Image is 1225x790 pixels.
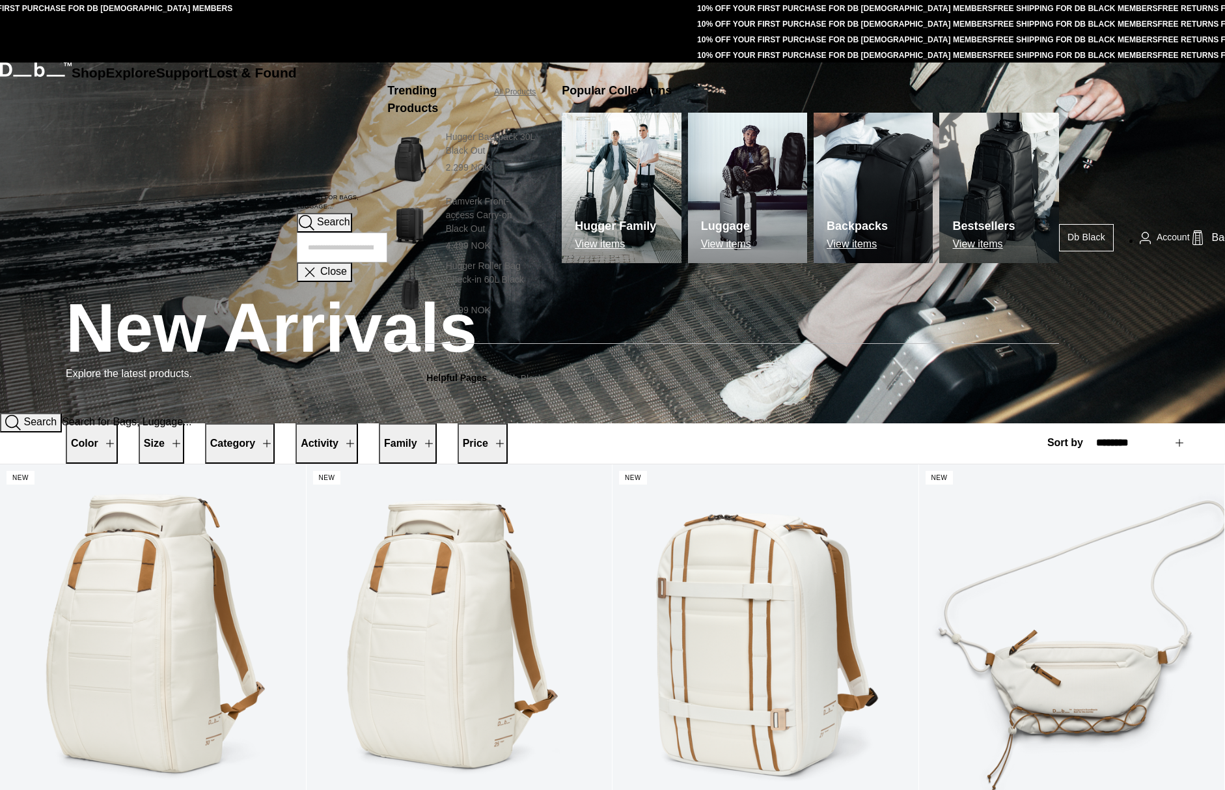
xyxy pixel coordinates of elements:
[701,218,751,235] h3: Luggage
[446,162,491,173] span: 2.299 NOK
[387,195,432,253] img: Ramverk Front-access Carry-on Black Out
[952,238,1015,250] p: View items
[458,423,508,464] button: Toggle Price
[939,113,1058,263] a: Db Bestsellers View items
[387,82,481,117] h3: Trending Products
[446,130,536,158] h3: Hugger Backpack 30L Black Out
[575,218,656,235] h3: Hugger Family
[688,113,807,263] a: Db Luggage View items
[926,471,954,485] p: New
[446,195,536,236] h3: Ramverk Front-access Carry-on Black Out
[827,238,888,250] p: View items
[426,371,487,385] h3: Helpful Pages
[697,20,993,29] a: 10% OFF YOUR FIRST PURCHASE FOR DB [DEMOGRAPHIC_DATA] MEMBERS
[494,86,536,98] a: All Products
[814,113,933,263] a: Db Backpacks View items
[297,213,352,233] button: Search
[827,218,888,235] h3: Backpacks
[320,266,347,277] span: Close
[562,82,672,100] h3: Popular Collections
[139,423,184,464] button: Toggle Filter
[556,373,605,384] a: Help Centre
[72,65,106,80] a: Shop
[7,471,34,485] p: New
[1140,230,1190,246] a: Account
[618,373,640,384] a: FAQs
[697,35,993,44] a: 10% OFF YOUR FIRST PURCHASE FOR DB [DEMOGRAPHIC_DATA] MEMBERS
[993,51,1158,60] a: FREE SHIPPING FOR DB BLACK MEMBERS
[387,259,536,317] a: Hugger Roller Bag Check-in 60L Black Out Hugger Roller Bag Check-in 60L Black Out 3.199 NOK
[939,113,1058,263] img: Db
[66,423,118,464] button: Toggle Filter
[387,130,432,188] img: Hugger Backpack 30L Black Out
[446,305,491,315] span: 3.199 NOK
[575,238,656,250] p: View items
[1157,231,1190,244] span: Account
[313,471,341,485] p: New
[562,113,681,263] img: Db
[688,113,807,263] img: Db
[296,423,358,464] button: Toggle Filter
[446,259,536,300] h3: Hugger Roller Bag Check-in 60L Black Out
[379,423,437,464] button: Toggle Filter
[317,216,350,227] span: Search
[23,416,57,427] span: Search
[1059,224,1114,251] a: Db Black
[697,4,993,13] a: 10% OFF YOUR FIRST PURCHASE FOR DB [DEMOGRAPHIC_DATA] MEMBERS
[208,65,296,80] a: Lost & Found
[701,238,751,250] p: View items
[297,193,388,212] label: Search for Bags, Luggage...
[506,373,543,384] a: Db Black
[993,4,1158,13] a: FREE SHIPPING FOR DB BLACK MEMBERS
[952,218,1015,235] h3: Bestsellers
[446,240,491,251] span: 4.499 NOK
[387,259,432,317] img: Hugger Roller Bag Check-in 60L Black Out
[993,20,1158,29] a: FREE SHIPPING FOR DB BLACK MEMBERS
[814,113,933,263] img: Db
[387,130,536,188] a: Hugger Backpack 30L Black Out Hugger Backpack 30L Black Out 2.299 NOK
[387,195,536,253] a: Ramverk Front-access Carry-on Black Out Ramverk Front-access Carry-on Black Out 4.499 NOK
[562,113,681,263] a: Db Hugger Family View items
[697,51,993,60] a: 10% OFF YOUR FIRST PURCHASE FOR DB [DEMOGRAPHIC_DATA] MEMBERS
[72,63,297,413] nav: Main Navigation
[297,262,352,282] button: Close
[654,373,723,384] a: Track Your Order
[106,65,156,80] a: Explore
[619,471,647,485] p: New
[156,65,209,80] a: Support
[205,423,275,464] button: Toggle Filter
[993,35,1158,44] a: FREE SHIPPING FOR DB BLACK MEMBERS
